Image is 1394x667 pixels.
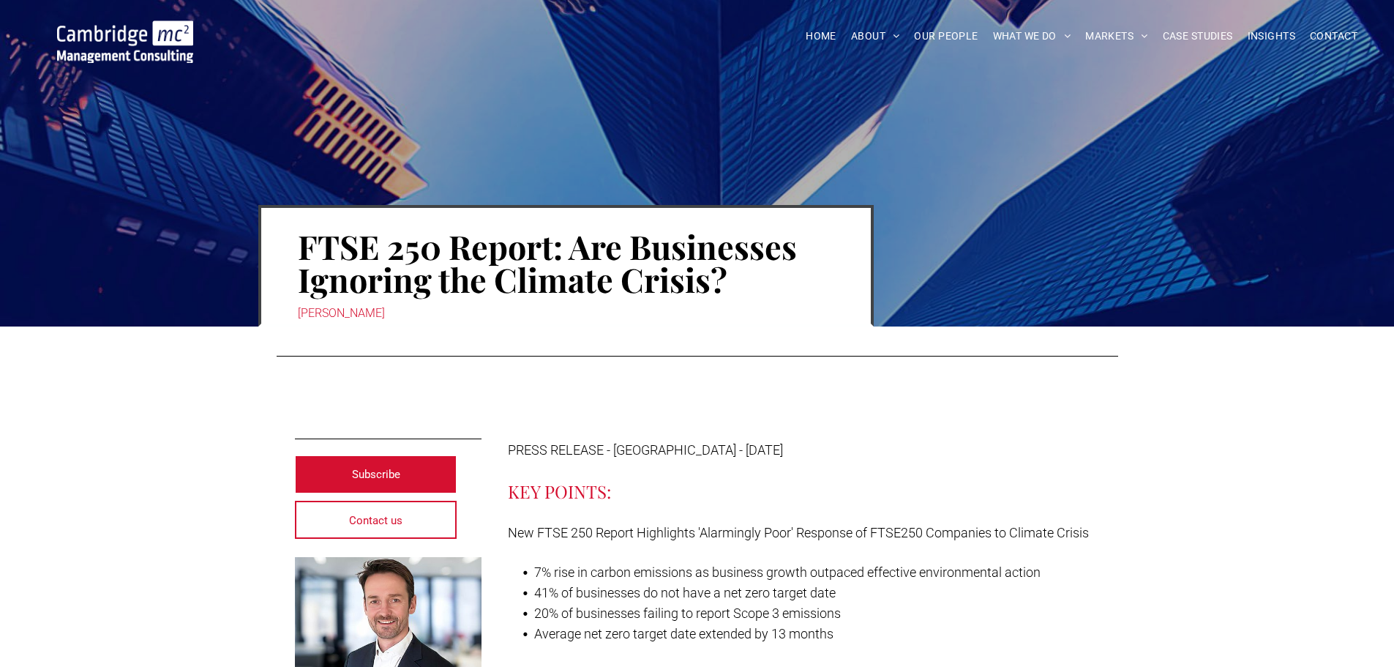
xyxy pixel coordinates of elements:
a: CASE STUDIES [1155,25,1240,48]
a: Contact us [295,501,457,539]
span: PRESS RELEASE - [GEOGRAPHIC_DATA] - [DATE] [508,442,783,458]
a: OUR PEOPLE [907,25,985,48]
a: ABOUT [844,25,907,48]
span: KEY POINTS: [508,480,611,503]
h1: FTSE 250 Report: Are Businesses Ignoring the Climate Crisis? [298,228,834,297]
span: 20% of businesses failing to report Scope 3 emissions [534,605,841,621]
span: Contact us [349,502,402,539]
img: Go to Homepage [57,21,193,63]
span: Subscribe [352,456,400,493]
span: Average net zero target date extended by 13 months [534,626,833,641]
a: MARKETS [1078,25,1155,48]
a: Your Business Transformed | Cambridge Management Consulting [57,23,193,38]
a: HOME [798,25,844,48]
a: INSIGHTS [1240,25,1303,48]
div: [PERSON_NAME] [298,303,834,324]
a: WHAT WE DO [986,25,1079,48]
a: CONTACT [1303,25,1365,48]
span: 41% of businesses do not have a net zero target date [534,585,836,600]
span: New FTSE 250 Report Highlights 'Alarmingly Poor' Response of FTSE250 Companies to Climate Crisis [508,525,1089,540]
span: 7% rise in carbon emissions as business growth outpaced effective environmental action [534,564,1041,580]
a: Subscribe [295,455,457,493]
